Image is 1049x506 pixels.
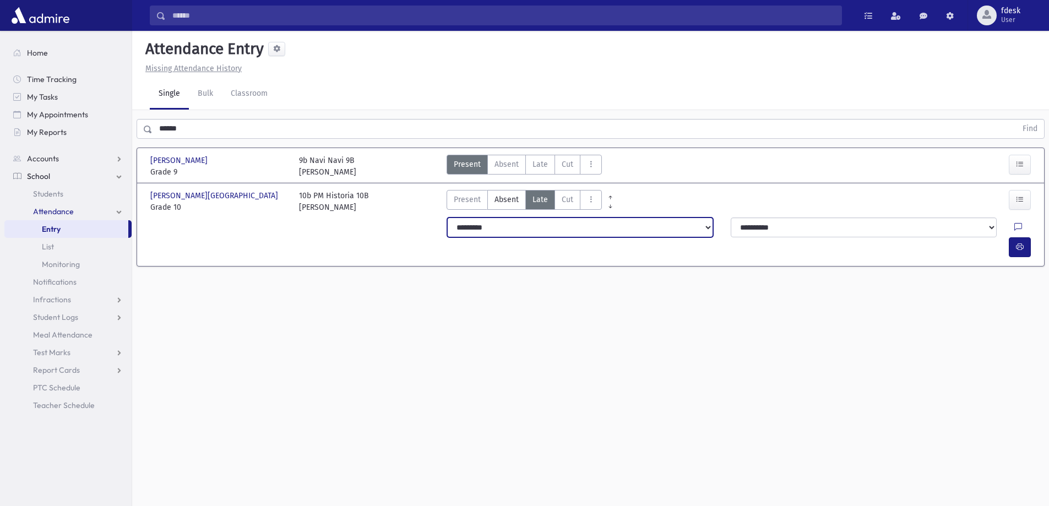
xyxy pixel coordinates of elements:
div: 9b Navi Navi 9B [PERSON_NAME] [299,155,356,178]
a: Home [4,44,132,62]
span: My Reports [27,127,67,137]
span: Home [27,48,48,58]
span: School [27,171,50,181]
h5: Attendance Entry [141,40,264,58]
a: Accounts [4,150,132,167]
span: Infractions [33,295,71,304]
span: [PERSON_NAME][GEOGRAPHIC_DATA] [150,190,280,202]
a: School [4,167,132,185]
span: [PERSON_NAME] [150,155,210,166]
a: Single [150,79,189,110]
span: Report Cards [33,365,80,375]
span: Present [454,194,481,205]
a: Classroom [222,79,276,110]
img: AdmirePro [9,4,72,26]
span: PTC Schedule [33,383,80,393]
a: Student Logs [4,308,132,326]
a: Notifications [4,273,132,291]
span: Absent [494,159,519,170]
a: Infractions [4,291,132,308]
span: Accounts [27,154,59,164]
a: My Appointments [4,106,132,123]
a: Meal Attendance [4,326,132,344]
span: My Appointments [27,110,88,119]
button: Find [1016,119,1044,138]
div: 10b PM Historia 10B [PERSON_NAME] [299,190,369,213]
span: Meal Attendance [33,330,93,340]
a: Missing Attendance History [141,64,242,73]
span: Teacher Schedule [33,400,95,410]
span: Late [532,159,548,170]
a: List [4,238,132,255]
a: My Tasks [4,88,132,106]
a: My Reports [4,123,132,141]
a: Bulk [189,79,222,110]
input: Search [166,6,841,25]
span: User [1001,15,1020,24]
span: My Tasks [27,92,58,102]
a: Students [4,185,132,203]
a: Time Tracking [4,70,132,88]
span: fdesk [1001,7,1020,15]
span: Present [454,159,481,170]
span: Grade 9 [150,166,288,178]
span: Notifications [33,277,77,287]
span: Grade 10 [150,202,288,213]
span: Attendance [33,206,74,216]
a: Entry [4,220,128,238]
span: Cut [562,194,573,205]
u: Missing Attendance History [145,64,242,73]
a: Report Cards [4,361,132,379]
div: AttTypes [447,155,602,178]
span: Student Logs [33,312,78,322]
span: Entry [42,224,61,234]
a: Monitoring [4,255,132,273]
span: Absent [494,194,519,205]
a: Teacher Schedule [4,396,132,414]
div: AttTypes [447,190,602,213]
a: PTC Schedule [4,379,132,396]
a: Test Marks [4,344,132,361]
a: Attendance [4,203,132,220]
span: Monitoring [42,259,80,269]
span: List [42,242,54,252]
span: Time Tracking [27,74,77,84]
span: Test Marks [33,347,70,357]
span: Cut [562,159,573,170]
span: Late [532,194,548,205]
span: Students [33,189,63,199]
